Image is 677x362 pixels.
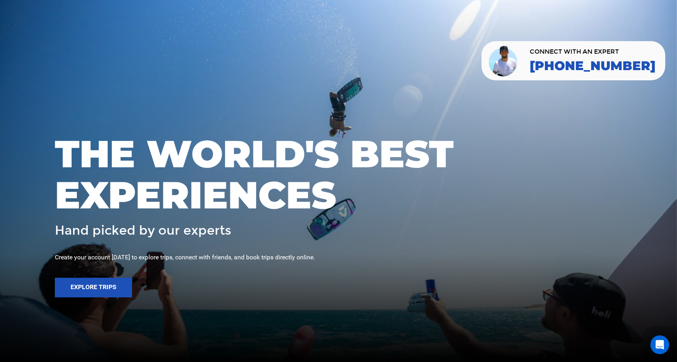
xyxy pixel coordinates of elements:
div: Create your account [DATE] to explore trips, connect with friends, and book trips directly online. [55,253,622,262]
div: Open Intercom Messenger [650,335,669,354]
img: contact our team [487,44,520,77]
span: THE WORLD'S BEST EXPERIENCES [55,133,622,216]
span: Hand picked by our experts [55,224,231,237]
a: [PHONE_NUMBER] [530,59,655,73]
span: CONNECT WITH AN EXPERT [530,49,655,55]
button: Explore Trips [55,278,132,297]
